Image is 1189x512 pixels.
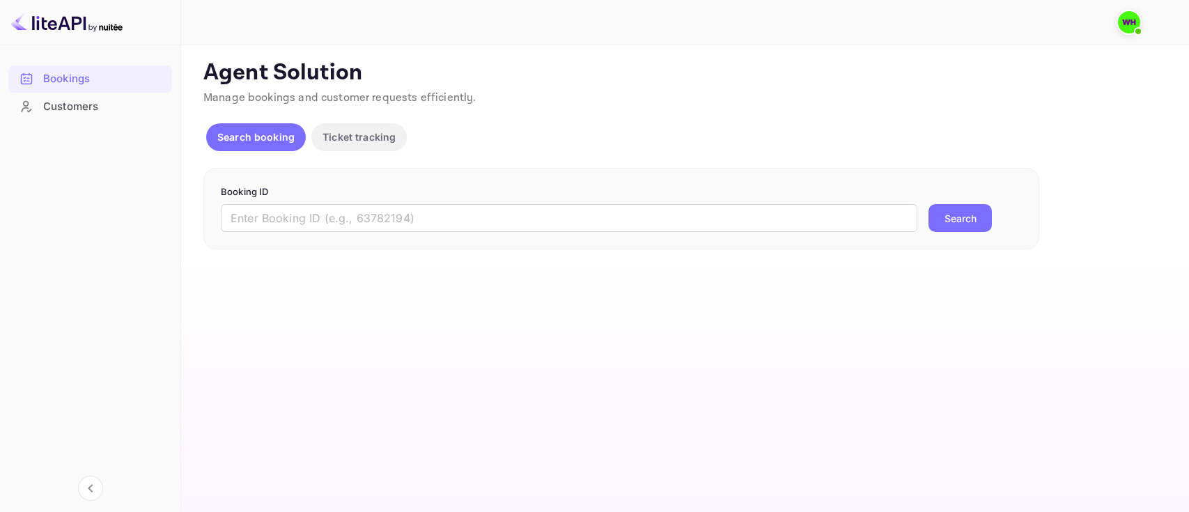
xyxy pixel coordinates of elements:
[11,11,123,33] img: LiteAPI logo
[322,130,396,144] p: Ticket tracking
[1118,11,1140,33] img: walid harrass
[221,204,917,232] input: Enter Booking ID (e.g., 63782194)
[43,71,165,87] div: Bookings
[8,93,172,119] a: Customers
[203,59,1164,87] p: Agent Solution
[8,93,172,121] div: Customers
[78,476,103,501] button: Collapse navigation
[8,65,172,91] a: Bookings
[221,185,1022,199] p: Booking ID
[8,65,172,93] div: Bookings
[203,91,476,105] span: Manage bookings and customer requests efficiently.
[928,204,992,232] button: Search
[43,99,165,115] div: Customers
[217,130,295,144] p: Search booking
